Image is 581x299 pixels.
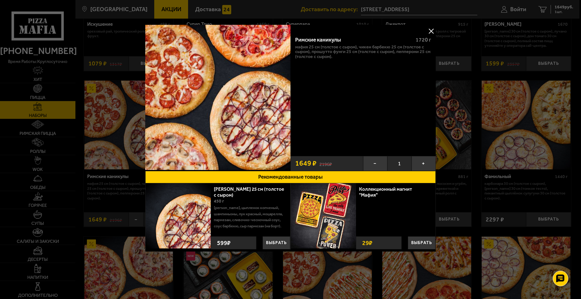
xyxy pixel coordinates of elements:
span: 1720 г [416,37,431,43]
button: + [412,156,436,171]
strong: 29 ₽ [361,237,374,249]
p: [PERSON_NAME], цыпленок копченый, шампиньоны, лук красный, моцарелла, пармезан, сливочно-чесночны... [214,205,286,229]
button: Выбрать [263,236,290,249]
button: Выбрать [408,236,435,249]
img: Римские каникулы [145,25,290,170]
a: Римские каникулы [145,25,290,171]
p: Мафия 25 см (толстое с сыром), Чикен Барбекю 25 см (толстое с сыром), Прошутто Фунги 25 см (толст... [295,45,431,59]
strong: 599 ₽ [215,237,232,249]
button: − [363,156,387,171]
span: 1649 ₽ [295,160,317,167]
span: 450 г [214,199,224,204]
a: Коллекционный магнит "Мафия" [359,186,412,198]
div: Римские каникулы [295,37,411,43]
a: [PERSON_NAME] 25 см (толстое с сыром) [214,186,284,198]
span: 1 [387,156,412,171]
button: Рекомендованные товары [145,171,436,183]
s: 2196 ₽ [319,160,332,167]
